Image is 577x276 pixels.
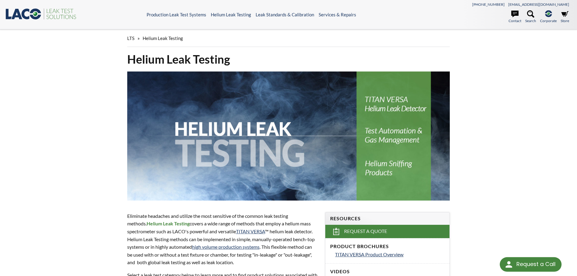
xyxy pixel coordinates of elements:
strong: Helium Leak Testing [147,221,190,226]
a: Services & Repairs [319,12,356,17]
a: TITAN VERSA [236,228,265,234]
a: Contact [509,10,521,24]
span: Request a Quote [344,228,387,234]
img: Helium Leak Testing header [127,71,450,201]
a: Production Leak Test Systems [147,12,206,17]
div: Request a Call [500,257,562,272]
h4: Product Brochures [330,243,445,250]
div: Request a Call [516,257,555,271]
h1: Helium Leak Testing [127,52,450,67]
a: [EMAIL_ADDRESS][DOMAIN_NAME] [508,2,569,7]
span: LTS [127,35,134,41]
span: Corporate [540,18,557,24]
a: TITAN VERSA Product Overview [335,251,445,258]
div: » [127,30,450,47]
span: TITAN VERSA Product Overview [335,251,403,257]
a: Store [561,10,569,24]
a: Search [525,10,536,24]
a: [PHONE_NUMBER] [472,2,505,7]
img: round button [504,260,514,269]
p: Eliminate headaches and utilize the most sensitive of the common leak testing methods. covers a w... [127,212,318,266]
h4: Videos [330,268,445,275]
a: Request a Quote [325,225,449,238]
a: Helium Leak Testing [211,12,251,17]
a: high volume production systems [192,244,260,250]
a: Leak Standards & Calibration [256,12,314,17]
h4: Resources [330,215,445,222]
span: Helium Leak Testing [143,35,183,41]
